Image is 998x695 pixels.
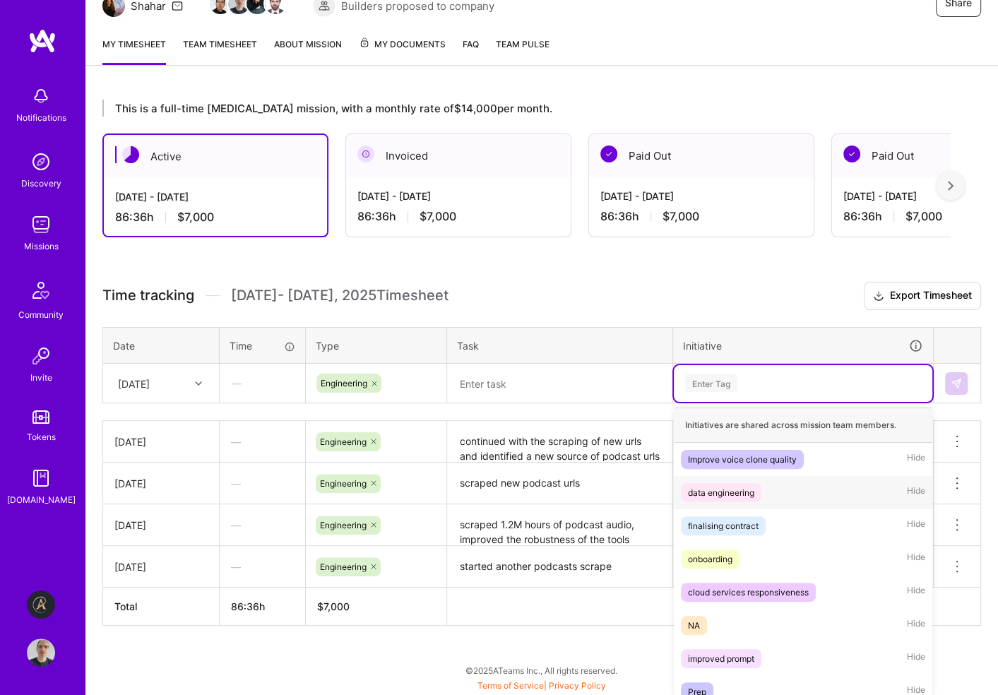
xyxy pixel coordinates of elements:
a: Team timesheet [183,37,257,65]
div: Enter Tag [685,372,737,394]
img: logo [28,28,57,54]
div: Invoiced [346,134,571,177]
span: Engineering [320,520,367,530]
span: Time tracking [102,287,194,304]
div: onboarding [688,552,732,566]
img: Aldea: Transforming Behavior Change Through AI-Driven Coaching [27,590,55,619]
img: Paid Out [600,145,617,162]
img: right [948,181,954,191]
div: [DOMAIN_NAME] [7,492,76,507]
div: [DATE] - [DATE] [357,189,559,203]
a: FAQ [463,37,479,65]
span: Engineering [320,478,367,489]
span: Hide [907,583,925,602]
div: [DATE] [114,476,208,491]
div: Initiative [683,338,923,354]
div: Time [230,338,295,353]
img: Paid Out [843,145,860,162]
div: finalising contract [688,518,759,533]
span: Hide [907,483,925,502]
div: Discovery [21,176,61,191]
div: 86:36 h [600,209,802,224]
div: Missions [24,239,59,254]
div: 86:36 h [115,210,316,225]
textarea: scraped 1.2M hours of podcast audio, improved the robustness of the tools further [448,506,671,545]
img: teamwork [27,210,55,239]
span: Hide [907,649,925,668]
span: Team Pulse [496,39,550,49]
span: Hide [907,450,925,469]
div: Notifications [16,110,66,125]
img: discovery [27,148,55,176]
div: [DATE] - [DATE] [115,189,316,204]
div: Paid Out [589,134,814,177]
i: icon Download [873,289,884,304]
img: Submit [951,378,962,389]
span: $7,000 [177,210,214,225]
span: Engineering [321,378,367,388]
div: This is a full-time [MEDICAL_DATA] mission, with a monthly rate of $14,000 per month. [102,100,951,117]
div: [DATE] [114,518,208,533]
div: Initiatives are shared across mission team members. [674,408,932,443]
button: Export Timesheet [864,282,981,310]
span: $7,000 [663,209,699,224]
a: My timesheet [102,37,166,65]
div: [DATE] [114,434,208,449]
div: © 2025 ATeams Inc., All rights reserved. [85,653,998,688]
img: guide book [27,464,55,492]
div: [DATE] [114,559,208,574]
th: Date [103,327,220,364]
textarea: continued with the scraping of new urls and identified a new source of podcast urls [448,422,671,461]
div: Community [18,307,64,322]
div: — [220,423,305,461]
textarea: started another podcasts scrape [448,547,671,586]
span: Engineering [320,562,367,572]
span: My Documents [359,37,446,52]
a: About Mission [274,37,342,65]
div: improved prompt [688,651,754,666]
div: Tokens [27,429,56,444]
img: tokens [32,410,49,424]
span: $7,000 [905,209,942,224]
span: Hide [907,516,925,535]
span: $7,000 [420,209,456,224]
span: | [477,680,606,691]
img: bell [27,82,55,110]
span: Hide [907,616,925,635]
div: NA [688,618,700,633]
span: Engineering [320,436,367,447]
div: [DATE] - [DATE] [600,189,802,203]
th: $7,000 [306,588,447,626]
div: — [220,548,305,586]
div: Active [104,135,327,178]
span: Hide [907,550,925,569]
a: Privacy Policy [549,680,606,691]
div: — [220,364,304,402]
div: data engineering [688,485,754,500]
span: [DATE] - [DATE] , 2025 Timesheet [231,287,448,304]
div: 86:36 h [357,209,559,224]
div: — [220,506,305,544]
th: 86:36h [220,588,306,626]
th: Task [447,327,673,364]
a: Aldea: Transforming Behavior Change Through AI-Driven Coaching [23,590,59,619]
img: Invite [27,342,55,370]
img: Community [24,273,58,307]
img: Active [122,146,139,163]
i: icon Chevron [195,380,202,387]
a: Terms of Service [477,680,544,691]
th: Total [103,588,220,626]
div: cloud services responsiveness [688,585,809,600]
img: User Avatar [27,638,55,667]
a: User Avatar [23,638,59,667]
textarea: scraped new podcast urls [448,464,671,503]
a: Team Pulse [496,37,550,65]
img: Invoiced [357,145,374,162]
div: [DATE] [118,376,150,391]
div: Invite [30,370,52,385]
a: My Documents [359,37,446,65]
th: Type [306,327,447,364]
div: Improve voice clone quality [688,452,797,467]
div: — [220,465,305,502]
